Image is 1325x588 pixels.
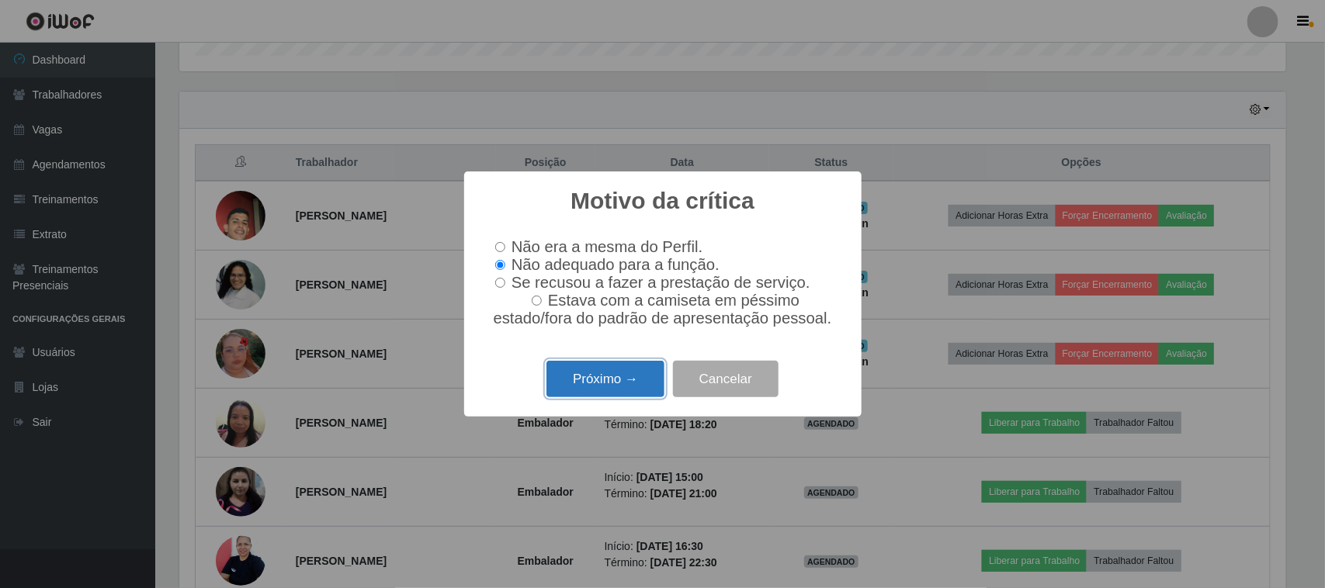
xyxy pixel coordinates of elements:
input: Se recusou a fazer a prestação de serviço. [495,278,505,288]
input: Não era a mesma do Perfil. [495,242,505,252]
input: Estava com a camiseta em péssimo estado/fora do padrão de apresentação pessoal. [532,296,542,306]
span: Não adequado para a função. [512,256,720,273]
span: Se recusou a fazer a prestação de serviço. [512,274,810,291]
button: Cancelar [673,361,779,397]
span: Não era a mesma do Perfil. [512,238,702,255]
button: Próximo → [546,361,664,397]
h2: Motivo da crítica [571,187,754,215]
span: Estava com a camiseta em péssimo estado/fora do padrão de apresentação pessoal. [494,292,832,327]
input: Não adequado para a função. [495,260,505,270]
